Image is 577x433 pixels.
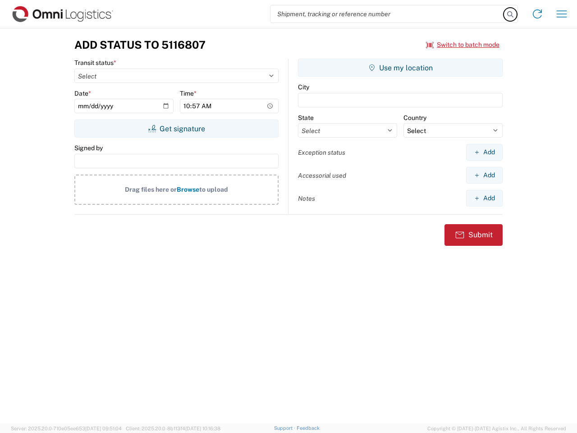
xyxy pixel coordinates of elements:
[126,426,220,431] span: Client: 2025.20.0-8b113f4
[403,114,426,122] label: Country
[125,186,177,193] span: Drag files here or
[298,194,315,203] label: Notes
[298,171,346,180] label: Accessorial used
[270,5,504,23] input: Shipment, tracking or reference number
[298,114,314,122] label: State
[427,424,566,433] span: Copyright © [DATE]-[DATE] Agistix Inc., All Rights Reserved
[185,426,220,431] span: [DATE] 10:16:38
[466,190,503,207] button: Add
[297,425,320,431] a: Feedback
[426,37,499,52] button: Switch to batch mode
[74,59,116,67] label: Transit status
[177,186,199,193] span: Browse
[74,120,279,138] button: Get signature
[199,186,228,193] span: to upload
[85,426,122,431] span: [DATE] 09:51:04
[466,167,503,184] button: Add
[298,59,503,77] button: Use my location
[466,144,503,161] button: Add
[180,89,197,97] label: Time
[444,224,503,246] button: Submit
[298,148,345,157] label: Exception status
[74,144,103,152] label: Signed by
[274,425,297,431] a: Support
[11,426,122,431] span: Server: 2025.20.0-710e05ee653
[298,83,309,91] label: City
[74,89,91,97] label: Date
[74,38,206,51] h3: Add Status to 5116807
